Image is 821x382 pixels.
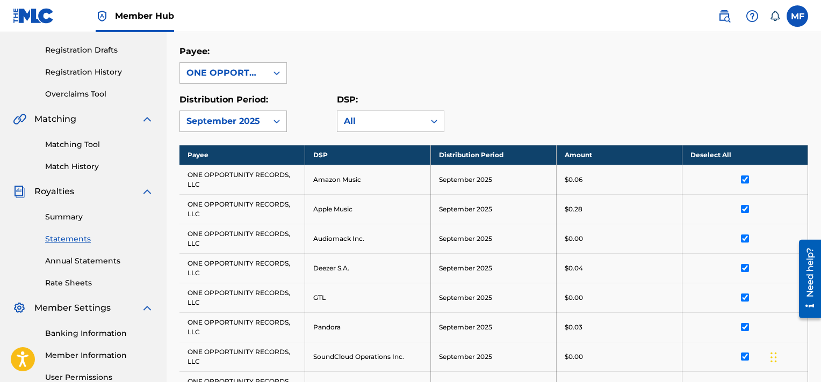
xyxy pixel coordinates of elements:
[565,175,582,185] p: $0.06
[186,115,261,128] div: September 2025
[45,255,154,267] a: Annual Statements
[787,5,808,27] div: User Menu
[305,312,431,342] td: Pandora
[305,342,431,371] td: SoundCloud Operations Inc.
[45,45,154,56] a: Registration Drafts
[179,94,268,105] label: Distribution Period:
[45,328,154,339] a: Banking Information
[13,302,26,314] img: Member Settings
[34,302,111,314] span: Member Settings
[305,145,431,165] th: DSP
[96,10,109,23] img: Top Rightsholder
[45,89,154,100] a: Overclaims Tool
[179,283,305,312] td: ONE OPPORTUNITY RECORDS, LLC
[769,11,780,21] div: Notifications
[45,139,154,150] a: Matching Tool
[431,224,557,253] td: September 2025
[718,10,731,23] img: search
[770,341,777,373] div: Drag
[179,194,305,224] td: ONE OPPORTUNITY RECORDS, LLC
[179,46,210,56] label: Payee:
[431,165,557,194] td: September 2025
[305,165,431,194] td: Amazon Music
[45,67,154,78] a: Registration History
[179,342,305,371] td: ONE OPPORTUNITY RECORDS, LLC
[141,185,154,198] img: expand
[34,185,74,198] span: Royalties
[431,283,557,312] td: September 2025
[34,113,76,126] span: Matching
[431,253,557,283] td: September 2025
[179,165,305,194] td: ONE OPPORTUNITY RECORDS, LLC
[305,224,431,253] td: Audiomack Inc.
[565,234,583,244] p: $0.00
[791,235,821,323] iframe: Resource Center
[431,342,557,371] td: September 2025
[13,185,26,198] img: Royalties
[714,5,735,27] a: Public Search
[431,145,557,165] th: Distribution Period
[565,322,582,332] p: $0.03
[45,211,154,223] a: Summary
[115,10,174,22] span: Member Hub
[141,302,154,314] img: expand
[305,253,431,283] td: Deezer S.A.
[682,145,808,165] th: Deselect All
[45,161,154,172] a: Match History
[305,283,431,312] td: GTL
[179,312,305,342] td: ONE OPPORTUNITY RECORDS, LLC
[344,115,418,128] div: All
[45,277,154,289] a: Rate Sheets
[13,113,26,126] img: Matching
[746,10,759,23] img: help
[741,5,763,27] div: Help
[557,145,682,165] th: Amount
[565,352,583,362] p: $0.00
[45,350,154,361] a: Member Information
[305,194,431,224] td: Apple Music
[565,263,583,273] p: $0.04
[179,253,305,283] td: ONE OPPORTUNITY RECORDS, LLC
[13,8,54,24] img: MLC Logo
[179,145,305,165] th: Payee
[337,94,358,105] label: DSP:
[45,233,154,245] a: Statements
[141,113,154,126] img: expand
[186,67,261,79] div: ONE OPPORTUNITY RECORDS, LLC
[431,194,557,224] td: September 2025
[565,204,582,214] p: $0.28
[565,293,583,303] p: $0.00
[179,224,305,253] td: ONE OPPORTUNITY RECORDS, LLC
[767,330,821,382] iframe: Chat Widget
[431,312,557,342] td: September 2025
